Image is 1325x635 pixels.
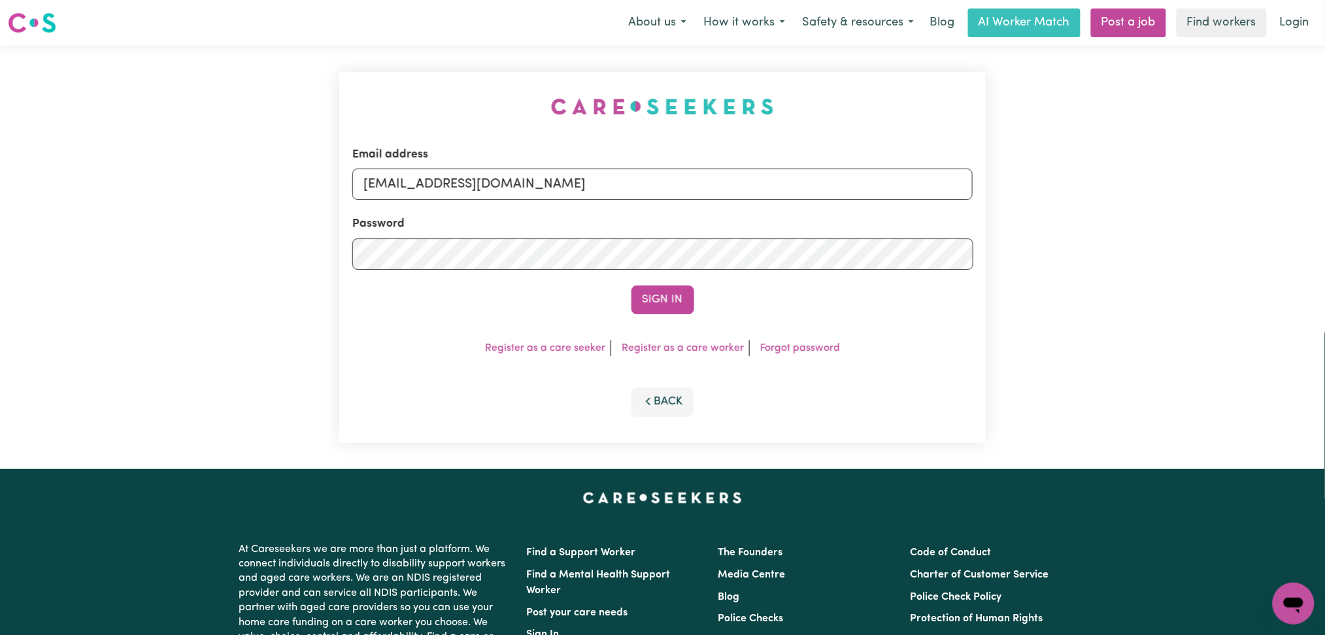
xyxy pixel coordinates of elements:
a: Protection of Human Rights [910,613,1043,624]
img: Careseekers logo [8,11,56,35]
a: AI Worker Match [968,8,1081,37]
a: Careseekers logo [8,8,56,38]
a: Login [1272,8,1317,37]
a: Forgot password [760,343,840,353]
button: Safety & resources [794,9,922,37]
a: Find a Support Worker [527,547,636,558]
a: Careseekers home page [583,493,742,503]
input: Email address [352,169,973,200]
label: Password [352,216,405,233]
a: Charter of Customer Service [910,570,1048,580]
label: Email address [352,146,428,163]
iframe: Button to launch messaging window [1273,583,1315,625]
a: Media Centre [718,570,786,580]
a: Find workers [1177,8,1267,37]
button: About us [620,9,695,37]
button: How it works [695,9,794,37]
a: Register as a care seeker [485,343,605,353]
a: Find a Mental Health Support Worker [527,570,671,596]
a: Post your care needs [527,608,628,618]
a: Police Checks [718,613,784,624]
a: Blog [718,592,740,602]
button: Back [631,387,694,416]
a: Code of Conduct [910,547,991,558]
a: The Founders [718,547,783,558]
button: Sign In [631,285,694,314]
a: Blog [922,8,963,37]
a: Post a job [1091,8,1166,37]
a: Register as a care worker [622,343,744,353]
a: Police Check Policy [910,592,1001,602]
